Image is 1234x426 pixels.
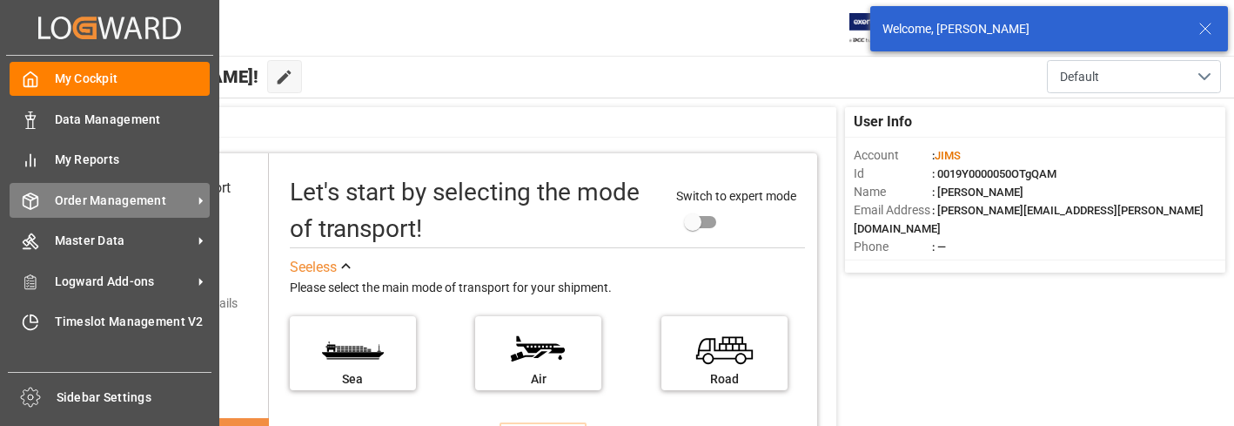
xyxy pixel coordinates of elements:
[854,256,932,274] span: Account Type
[932,240,946,254] span: : —
[290,257,337,278] div: See less
[10,62,210,96] a: My Cockpit
[854,165,932,183] span: Id
[10,143,210,177] a: My Reports
[932,167,1056,180] span: : 0019Y0000050OTgQAM
[55,70,211,88] span: My Cockpit
[935,149,961,162] span: JIMS
[854,112,912,132] span: User Info
[484,370,593,389] div: Air
[670,370,779,389] div: Road
[298,370,407,389] div: Sea
[932,259,976,272] span: : Shipper
[57,389,212,407] span: Sidebar Settings
[55,151,211,169] span: My Reports
[71,60,258,93] span: Hello [PERSON_NAME]!
[290,278,805,299] div: Please select the main mode of transport for your shipment.
[10,305,210,339] a: Timeslot Management V2
[55,111,211,129] span: Data Management
[854,183,932,201] span: Name
[849,13,909,44] img: Exertis%20JAM%20-%20Email%20Logo.jpg_1722504956.jpg
[1047,60,1221,93] button: open menu
[10,102,210,136] a: Data Management
[1060,68,1099,86] span: Default
[55,273,192,291] span: Logward Add-ons
[932,149,961,162] span: :
[55,192,192,210] span: Order Management
[854,238,932,256] span: Phone
[55,232,192,250] span: Master Data
[854,146,932,165] span: Account
[55,313,211,331] span: Timeslot Management V2
[854,204,1204,235] span: : [PERSON_NAME][EMAIL_ADDRESS][PERSON_NAME][DOMAIN_NAME]
[854,201,932,220] span: Email Address
[882,20,1182,38] div: Welcome, [PERSON_NAME]
[676,189,796,203] span: Switch to expert mode
[290,174,659,247] div: Let's start by selecting the mode of transport!
[932,186,1023,199] span: : [PERSON_NAME]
